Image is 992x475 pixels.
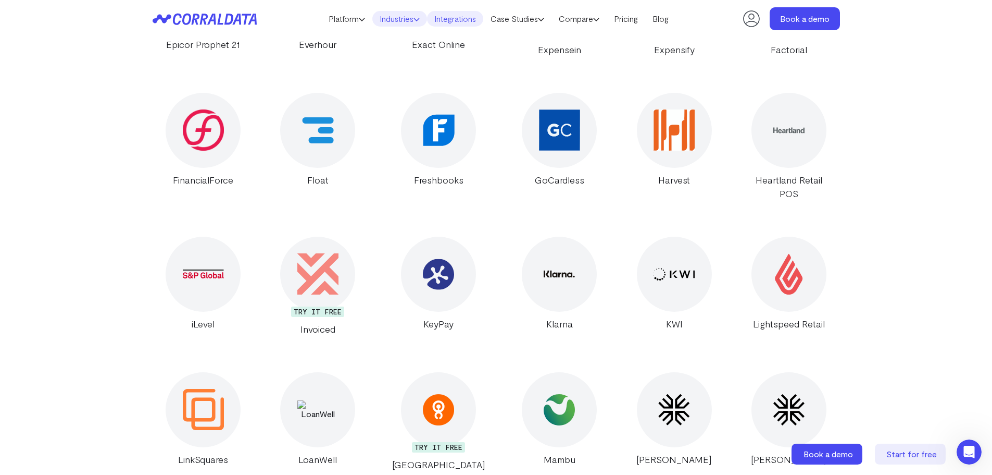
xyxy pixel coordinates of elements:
[267,93,369,200] a: Float Float
[551,11,607,27] a: Compare
[382,317,496,331] div: KeyPay
[544,394,575,425] img: Mambu
[382,173,496,187] div: Freshbooks
[267,322,369,336] div: Invoiced
[623,93,725,200] a: Harvest Harvest
[423,114,455,146] img: Freshbooks
[509,173,610,187] div: GoCardless
[738,453,839,466] div: [PERSON_NAME]
[509,317,610,331] div: Klarna
[768,253,809,295] img: Lightspeed Retail
[382,458,496,471] div: [GEOGRAPHIC_DATA]
[509,43,610,56] div: Expensein
[382,93,496,200] a: Freshbooks Freshbooks
[267,453,369,466] div: LoanWell
[607,11,645,27] a: Pricing
[153,93,254,200] a: FinancialForce FinancialForce
[886,449,937,459] span: Start for free
[623,237,725,336] a: KWI KWI
[957,440,982,465] iframe: Intercom live chat
[803,449,853,459] span: Book a demo
[509,453,610,466] div: Mambu
[623,372,725,471] a: Maxio Chargify [PERSON_NAME]
[321,11,372,27] a: Platform
[645,11,676,27] a: Blog
[654,268,695,281] img: KWI
[372,11,427,27] a: Industries
[654,109,695,151] img: Harvest
[623,173,725,187] div: Harvest
[183,270,224,278] img: iLevel
[427,11,483,27] a: Integrations
[153,237,254,336] a: iLevel iLevel
[738,317,839,331] div: Lightspeed Retail
[153,173,254,187] div: FinancialForce
[183,389,224,430] img: LinkSquares
[658,394,690,425] img: Maxio Chargify
[267,173,369,187] div: Float
[423,394,454,425] img: Lucca
[183,109,224,151] img: FinancialForce
[483,11,551,27] a: Case Studies
[623,43,725,56] div: Expensify
[770,7,840,30] a: Book a demo
[382,237,496,336] a: KeyPay KeyPay
[412,442,465,453] div: TRY IT FREE
[297,400,338,419] img: LoanWell
[382,372,496,471] a: Lucca TRY IT FREE [GEOGRAPHIC_DATA]
[738,173,839,200] div: Heartland Retail POS
[623,453,725,466] div: [PERSON_NAME]
[773,115,805,146] img: Heartland Retail POS
[792,444,864,465] a: Book a demo
[291,307,344,317] div: TRY IT FREE
[297,253,338,295] img: Invoiced
[738,372,839,471] a: Maxio SaaSOptics [PERSON_NAME]
[738,93,839,200] a: Heartland Retail POS Heartland Retail POS
[153,38,254,51] div: Epicor Prophet 21
[153,453,254,466] div: LinkSquares
[738,237,839,336] a: Lightspeed Retail Lightspeed Retail
[773,394,805,425] img: Maxio SaaSOptics
[509,237,610,336] a: Klarna Klarna
[267,38,369,51] div: Everhour
[153,372,254,471] a: LinkSquares LinkSquares
[875,444,948,465] a: Start for free
[302,117,334,144] img: Float
[509,372,610,471] a: Mambu Mambu
[623,317,725,331] div: KWI
[267,237,369,336] a: Invoiced TRY IT FREE Invoiced
[539,109,580,151] img: GoCardless
[153,317,254,331] div: iLevel
[738,43,839,56] div: Factorial
[382,38,496,51] div: Exact Online
[509,93,610,200] a: GoCardless GoCardless
[267,372,369,471] a: LoanWell LoanWell
[423,259,454,290] img: KeyPay
[544,270,575,278] img: Klarna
